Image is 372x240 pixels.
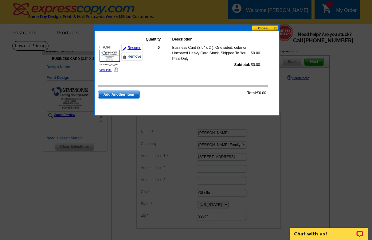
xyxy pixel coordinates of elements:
td: $0.00 [251,62,260,68]
span: $0.00 [247,90,266,96]
span: Add Another Item [98,91,139,98]
span: simmons_bc_ale... [100,63,120,66]
strong: Subtotal: [234,63,250,67]
a: Remove [121,52,143,61]
iframe: LiveChat chat widget [286,221,372,240]
a: Resume [121,44,143,52]
strong: Total: [247,91,257,95]
img: pencil-icon.gif [123,47,126,51]
img: trashcan-icon.gif [123,56,126,59]
a: View PDF [100,68,112,72]
img: small-thumb.jpg [100,50,120,62]
div: FRONT [99,44,121,74]
td: Business Card (3.5" x 2"), One sided, color on Uncoated Heavy Card Stock, Shipped To You, Print-Only [172,45,251,62]
th: Quantity [146,36,172,42]
a: Add Another Item [98,91,140,99]
th: Description [172,36,251,42]
td: $0.00 [251,45,260,62]
img: pdf_logo.png [113,67,118,72]
strong: 0 [158,45,160,50]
